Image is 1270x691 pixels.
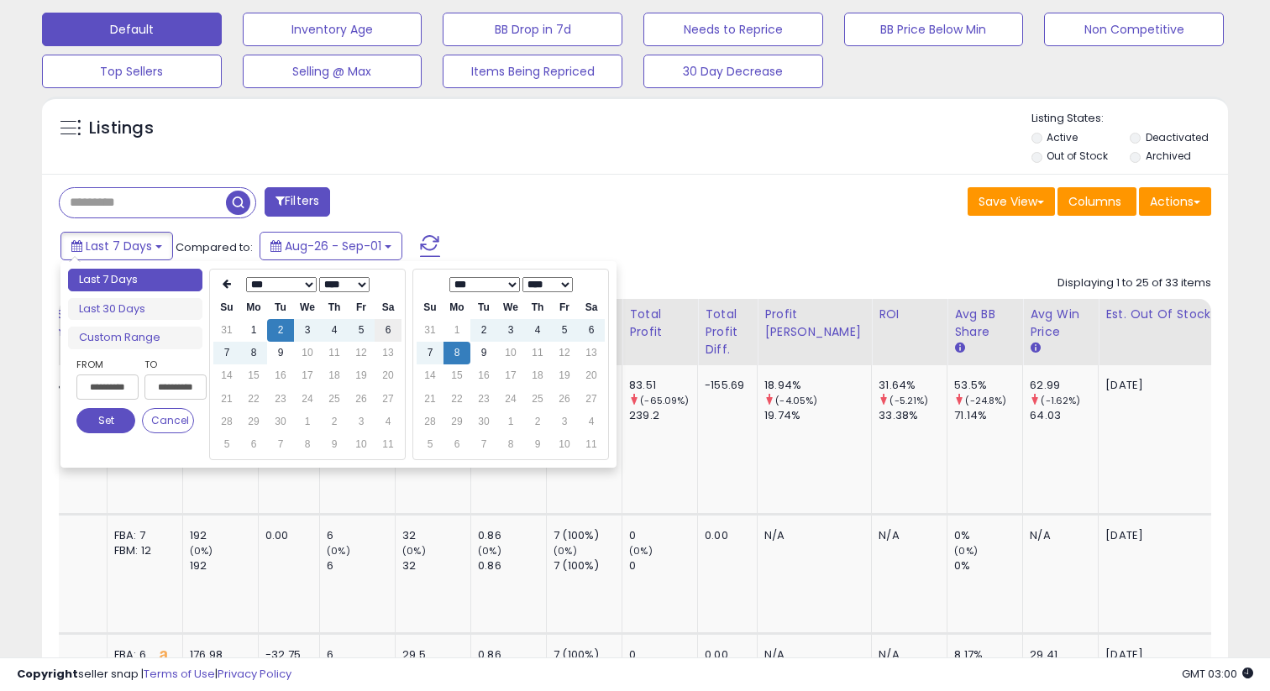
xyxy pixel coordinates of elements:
[417,411,443,433] td: 28
[443,13,622,46] button: BB Drop in 7d
[879,408,947,423] div: 33.38%
[375,342,401,364] td: 13
[524,433,551,456] td: 9
[1030,306,1091,341] div: Avg Win Price
[17,666,78,682] strong: Copyright
[879,306,940,323] div: ROI
[470,433,497,456] td: 7
[1031,111,1229,127] p: Listing States:
[348,364,375,387] td: 19
[524,388,551,411] td: 25
[629,408,697,423] div: 239.2
[42,55,222,88] button: Top Sellers
[267,319,294,342] td: 2
[294,319,321,342] td: 3
[443,342,470,364] td: 8
[775,394,817,407] small: (-4.05%)
[348,342,375,364] td: 12
[879,378,947,393] div: 31.64%
[629,544,653,558] small: (0%)
[213,364,240,387] td: 14
[348,433,375,456] td: 10
[578,296,605,319] th: Sa
[68,269,202,291] li: Last 7 Days
[954,558,1022,573] div: 0%
[265,528,307,543] div: 0.00
[554,558,622,573] div: 7 (100%)
[265,187,330,217] button: Filters
[402,544,426,558] small: (0%)
[76,408,135,433] button: Set
[1030,378,1098,393] div: 62.99
[1139,187,1211,216] button: Actions
[176,239,253,255] span: Compared to:
[497,388,524,411] td: 24
[294,296,321,319] th: We
[348,296,375,319] th: Fr
[39,528,94,543] div: 0%
[470,411,497,433] td: 30
[327,528,395,543] div: 6
[965,394,1006,407] small: (-24.8%)
[443,411,470,433] td: 29
[554,544,577,558] small: (0%)
[578,364,605,387] td: 20
[1146,130,1209,144] label: Deactivated
[144,666,215,682] a: Terms of Use
[321,342,348,364] td: 11
[267,433,294,456] td: 7
[240,364,267,387] td: 15
[375,296,401,319] th: Sa
[213,388,240,411] td: 21
[402,558,470,573] div: 32
[478,528,546,543] div: 0.86
[497,319,524,342] td: 3
[218,666,291,682] a: Privacy Policy
[1047,130,1078,144] label: Active
[213,342,240,364] td: 7
[954,378,1022,393] div: 53.5%
[213,319,240,342] td: 31
[629,558,697,573] div: 0
[1041,394,1080,407] small: (-1.62%)
[968,187,1055,216] button: Save View
[348,319,375,342] td: 5
[213,433,240,456] td: 5
[375,319,401,342] td: 6
[470,388,497,411] td: 23
[321,319,348,342] td: 4
[705,378,744,393] div: -155.69
[417,319,443,342] td: 31
[68,298,202,321] li: Last 30 Days
[524,411,551,433] td: 2
[629,528,697,543] div: 0
[764,528,858,543] div: N/A
[294,342,321,364] td: 10
[267,411,294,433] td: 30
[240,411,267,433] td: 29
[1057,275,1211,291] div: Displaying 1 to 25 of 33 items
[497,433,524,456] td: 8
[267,364,294,387] td: 16
[213,296,240,319] th: Su
[705,306,750,359] div: Total Profit Diff.
[190,528,258,543] div: 192
[497,342,524,364] td: 10
[294,433,321,456] td: 8
[524,342,551,364] td: 11
[764,408,871,423] div: 19.74%
[1030,528,1085,543] div: N/A
[551,364,578,387] td: 19
[1105,306,1258,323] div: Est. Out Of Stock Date
[144,356,194,373] label: To
[417,433,443,456] td: 5
[294,364,321,387] td: 17
[1068,193,1121,210] span: Columns
[764,378,871,393] div: 18.94%
[497,296,524,319] th: We
[267,342,294,364] td: 9
[402,528,470,543] div: 32
[1057,187,1136,216] button: Columns
[443,55,622,88] button: Items Being Repriced
[551,433,578,456] td: 10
